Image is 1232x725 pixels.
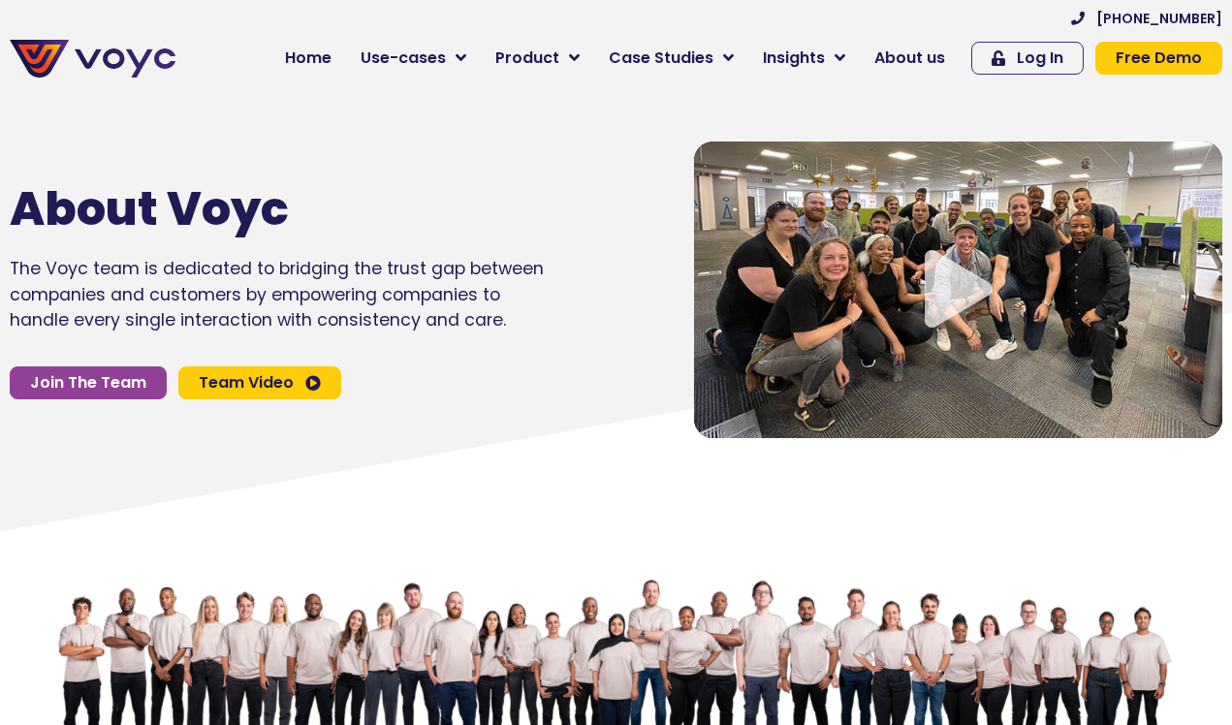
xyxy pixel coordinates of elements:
[609,47,713,70] span: Case Studies
[1095,42,1222,75] a: Free Demo
[495,47,559,70] span: Product
[361,47,446,70] span: Use-cases
[270,39,346,78] a: Home
[1096,12,1222,25] span: [PHONE_NUMBER]
[1116,50,1202,66] span: Free Demo
[30,375,146,391] span: Join The Team
[10,256,549,332] p: The Voyc team is dedicated to bridging the trust gap between companies and customers by empowerin...
[10,40,175,78] img: voyc-full-logo
[10,181,490,237] h1: About Voyc
[1071,12,1222,25] a: [PHONE_NUMBER]
[971,42,1084,75] a: Log In
[594,39,748,78] a: Case Studies
[748,39,860,78] a: Insights
[874,47,945,70] span: About us
[199,375,294,391] span: Team Video
[178,366,341,399] a: Team Video
[763,47,825,70] span: Insights
[10,366,167,399] a: Join The Team
[285,47,332,70] span: Home
[1017,50,1063,66] span: Log In
[481,39,594,78] a: Product
[920,250,997,331] div: Video play button
[860,39,960,78] a: About us
[346,39,481,78] a: Use-cases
